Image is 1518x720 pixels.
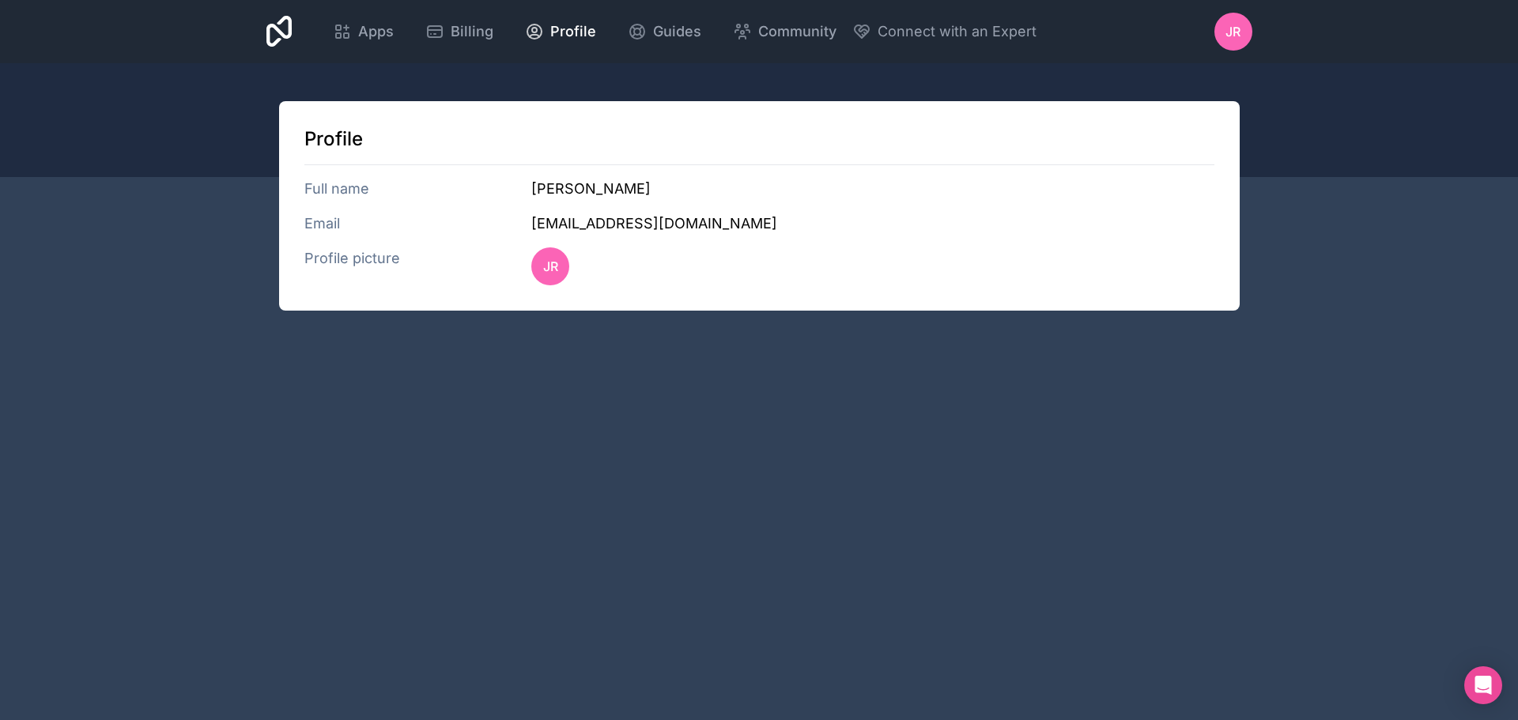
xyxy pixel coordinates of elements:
div: Open Intercom Messenger [1464,666,1502,704]
button: Connect with an Expert [852,21,1037,43]
h3: [EMAIL_ADDRESS][DOMAIN_NAME] [531,213,1214,235]
span: JR [543,257,558,276]
h3: Profile picture [304,247,532,285]
span: Guides [653,21,701,43]
span: Connect with an Expert [878,21,1037,43]
a: Community [720,14,849,49]
a: Guides [615,14,714,49]
span: Apps [358,21,394,43]
h3: Full name [304,178,532,200]
span: JR [1225,22,1240,41]
a: Profile [512,14,609,49]
a: Billing [413,14,506,49]
h3: [PERSON_NAME] [531,178,1214,200]
a: Apps [320,14,406,49]
span: Community [758,21,836,43]
span: Billing [451,21,493,43]
h1: Profile [304,126,1214,152]
span: Profile [550,21,596,43]
h3: Email [304,213,532,235]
